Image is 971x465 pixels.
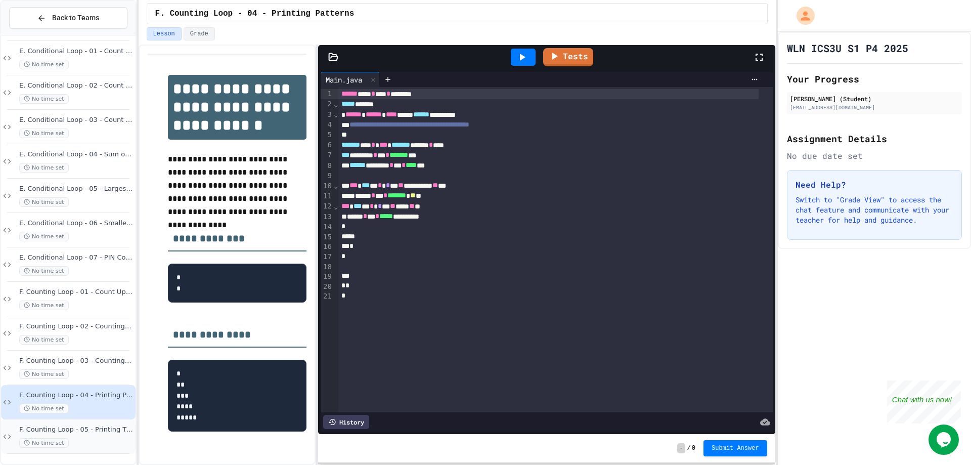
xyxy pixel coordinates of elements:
[321,191,333,201] div: 11
[321,272,333,282] div: 19
[147,27,182,40] button: Lesson
[321,140,333,150] div: 6
[787,150,962,162] div: No due date set
[790,104,959,111] div: [EMAIL_ADDRESS][DOMAIN_NAME]
[703,440,767,456] button: Submit Answer
[19,163,69,173] span: No time set
[19,369,69,379] span: No time set
[333,100,338,108] span: Fold line
[321,89,333,99] div: 1
[321,212,333,222] div: 13
[19,253,134,262] span: E. Conditional Loop - 07 - PIN Code
[321,150,333,160] div: 7
[796,179,953,191] h3: Need Help?
[677,443,685,453] span: -
[321,171,333,181] div: 9
[19,391,134,400] span: F. Counting Loop - 04 - Printing Patterns
[887,381,961,424] iframe: chat widget
[19,438,69,448] span: No time set
[52,13,99,23] span: Back to Teams
[19,116,134,124] span: E. Conditional Loop - 03 - Count Up by 5
[929,425,961,455] iframe: chat widget
[19,322,134,331] span: F. Counting Loop - 02 - Counting Down By One
[19,150,134,159] span: E. Conditional Loop - 04 - Sum of Positive Numbers
[323,415,369,429] div: History
[321,291,333,302] div: 21
[321,222,333,232] div: 14
[321,252,333,262] div: 17
[321,201,333,212] div: 12
[712,444,759,452] span: Submit Answer
[19,266,69,276] span: No time set
[9,7,127,29] button: Back to Teams
[333,182,338,190] span: Fold line
[321,72,380,87] div: Main.java
[19,129,69,138] span: No time set
[333,110,338,118] span: Fold line
[787,72,962,86] h2: Your Progress
[321,74,367,85] div: Main.java
[321,242,333,252] div: 16
[19,426,134,434] span: F. Counting Loop - 05 - Printing Times Table
[321,120,333,130] div: 4
[321,282,333,292] div: 20
[19,219,134,228] span: E. Conditional Loop - 06 - Smallest Positive
[321,161,333,171] div: 8
[692,444,695,452] span: 0
[321,181,333,191] div: 10
[333,202,338,210] span: Fold line
[796,195,953,225] p: Switch to "Grade View" to access the chat feature and communicate with your teacher for help and ...
[19,288,134,297] span: F. Counting Loop - 01 - Count Up By One
[19,81,134,90] span: E. Conditional Loop - 02 - Count down by 1
[155,8,355,20] span: F. Counting Loop - 04 - Printing Patterns
[543,48,593,66] a: Tests
[321,232,333,242] div: 15
[787,132,962,146] h2: Assignment Details
[321,130,333,140] div: 5
[19,301,69,310] span: No time set
[19,60,69,69] span: No time set
[19,232,69,241] span: No time set
[786,4,817,27] div: My Account
[19,47,134,56] span: E. Conditional Loop - 01 - Count up by 1
[19,404,69,413] span: No time set
[19,185,134,193] span: E. Conditional Loop - 05 - Largest Positive
[184,27,215,40] button: Grade
[19,197,69,207] span: No time set
[321,99,333,109] div: 2
[19,357,134,365] span: F. Counting Loop - 03 - Counting Up By 4
[787,41,908,55] h1: WLN ICS3U S1 P4 2025
[19,335,69,345] span: No time set
[19,94,69,104] span: No time set
[790,94,959,103] div: [PERSON_NAME] (Student)
[321,262,333,272] div: 18
[687,444,691,452] span: /
[321,110,333,120] div: 3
